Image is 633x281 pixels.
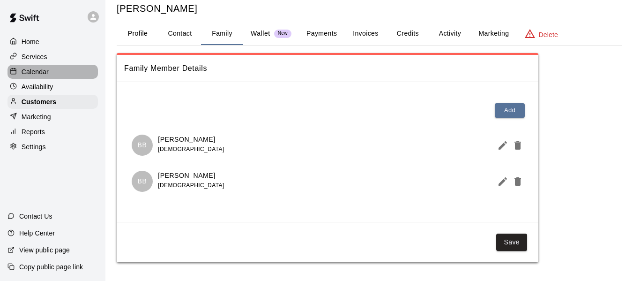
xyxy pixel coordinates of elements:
button: Profile [117,23,159,45]
button: Credits [387,23,429,45]
button: Delete [508,172,523,191]
button: Payments [299,23,344,45]
span: [DEMOGRAPHIC_DATA] [158,146,224,152]
p: Calendar [22,67,49,76]
p: Services [22,52,47,61]
a: Home [7,35,98,49]
a: Calendar [7,65,98,79]
a: Reports [7,125,98,139]
button: Contact [159,23,201,45]
p: Customers [22,97,56,106]
p: Reports [22,127,45,137]
h5: [PERSON_NAME] [117,2,622,15]
button: Invoices [344,23,387,45]
button: Edit Member [493,136,508,155]
p: Marketing [22,112,51,122]
button: Activity [429,23,471,45]
p: Help Center [19,228,55,238]
a: Settings [7,140,98,154]
button: Delete [508,136,523,155]
p: Home [22,37,39,46]
button: Edit Member [493,172,508,191]
p: Wallet [251,29,270,38]
p: Copy public page link [19,262,83,272]
p: Availability [22,82,53,91]
span: New [274,30,291,37]
span: [DEMOGRAPHIC_DATA] [158,182,224,189]
p: View public page [19,245,70,255]
p: [PERSON_NAME] [158,171,224,181]
p: [PERSON_NAME] [158,135,224,144]
p: Settings [22,142,46,152]
p: Contact Us [19,212,52,221]
button: Family [201,23,243,45]
a: Customers [7,95,98,109]
div: Brynlee Bryson [132,135,153,156]
button: Add [495,103,525,118]
div: basic tabs example [117,23,622,45]
p: BB [138,140,147,150]
p: BB [138,176,147,186]
p: Delete [539,30,558,39]
a: Marketing [7,110,98,124]
button: Marketing [471,23,516,45]
button: Save [496,234,527,251]
a: Availability [7,80,98,94]
a: Services [7,50,98,64]
span: Family Member Details [124,62,531,75]
div: Brody Bryson [132,171,153,192]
